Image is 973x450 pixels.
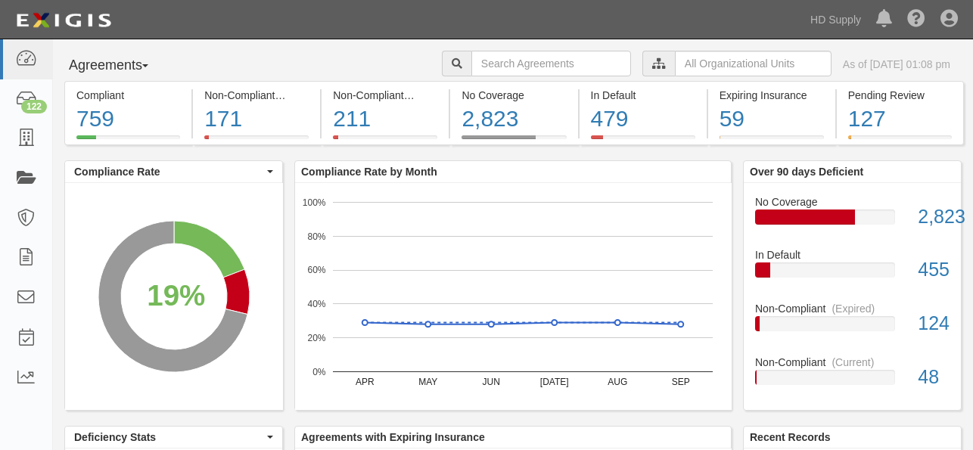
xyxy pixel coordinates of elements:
a: Non-Compliant(Expired)124 [755,301,950,355]
div: 59 [720,103,824,135]
input: All Organizational Units [675,51,832,76]
button: Agreements [64,51,178,81]
div: 479 [591,103,695,135]
text: JUN [483,377,500,387]
div: 759 [76,103,180,135]
a: Expiring Insurance59 [708,135,835,147]
div: (Expired) [410,88,453,103]
div: 19% [147,275,205,316]
div: 122 [21,100,47,113]
div: Non-Compliant (Expired) [333,88,437,103]
a: Non-Compliant(Current)48 [755,355,950,397]
span: Deficiency Stats [74,430,263,445]
b: Agreements with Expiring Insurance [301,431,485,443]
button: Compliance Rate [65,161,282,182]
img: logo-5460c22ac91f19d4615b14bd174203de0afe785f0fc80cf4dbbc73dc1793850b.png [11,7,116,34]
i: Help Center - Complianz [907,11,925,29]
text: 20% [307,333,325,343]
div: 2,823 [462,103,566,135]
text: 80% [307,231,325,241]
text: APR [356,377,375,387]
a: Non-Compliant(Expired)211 [322,135,449,147]
div: Non-Compliant [744,355,961,370]
a: Compliant759 [64,135,191,147]
a: Pending Review127 [837,135,964,147]
div: (Current) [832,355,874,370]
text: [DATE] [540,377,569,387]
div: Non-Compliant (Current) [204,88,309,103]
div: 48 [906,364,961,391]
text: 100% [303,197,326,207]
div: 171 [204,103,309,135]
text: 60% [307,265,325,275]
text: MAY [418,377,437,387]
div: In Default [744,247,961,262]
div: (Current) [281,88,324,103]
input: Search Agreements [471,51,631,76]
a: HD Supply [803,5,869,35]
div: No Coverage [744,194,961,209]
a: Non-Compliant(Current)171 [193,135,320,147]
text: SEP [672,377,690,387]
b: Compliance Rate by Month [301,166,437,178]
b: Recent Records [750,431,831,443]
a: No Coverage2,823 [755,194,950,248]
text: AUG [608,377,627,387]
a: In Default455 [755,247,950,301]
div: Compliant [76,88,180,103]
div: In Default [591,88,695,103]
b: Over 90 days Deficient [750,166,863,178]
div: Expiring Insurance [720,88,824,103]
svg: A chart. [65,183,283,410]
div: As of [DATE] 01:08 pm [843,57,950,72]
button: Deficiency Stats [65,427,282,448]
div: 124 [906,310,961,337]
text: 0% [312,366,326,377]
div: Non-Compliant [744,301,961,316]
div: (Expired) [832,301,875,316]
a: In Default479 [580,135,707,147]
div: No Coverage [462,88,566,103]
div: Pending Review [848,88,952,103]
div: 2,823 [906,203,961,231]
a: No Coverage2,823 [450,135,577,147]
div: 211 [333,103,437,135]
svg: A chart. [295,183,732,410]
text: 40% [307,299,325,309]
div: 455 [906,256,961,284]
span: Compliance Rate [74,164,263,179]
div: 127 [848,103,952,135]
